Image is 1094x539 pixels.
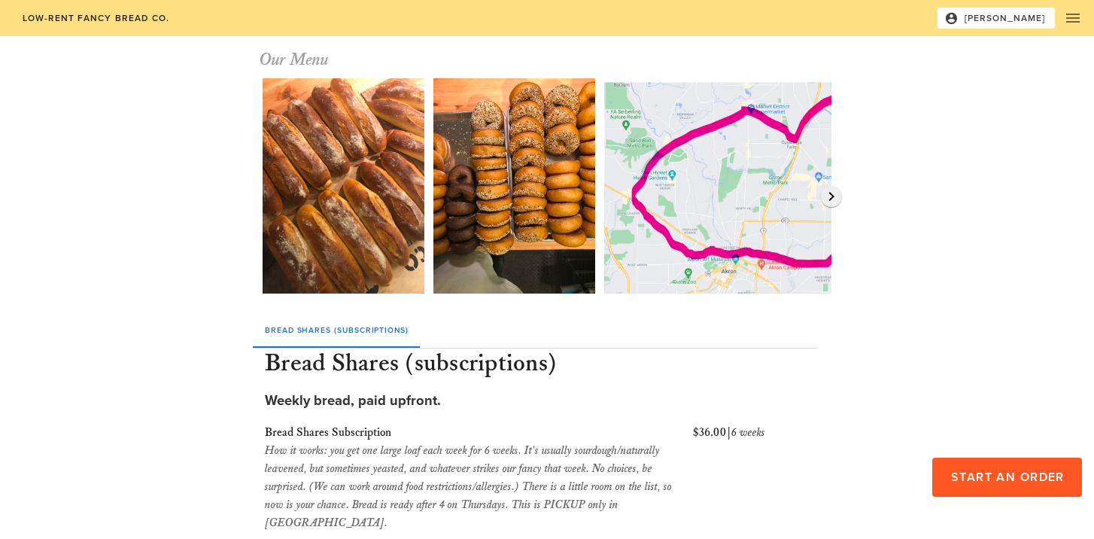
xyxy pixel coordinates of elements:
img: ugtsbyzjfwssnemqcyjq.png [604,78,958,294]
h1: Our Menu [260,48,834,72]
span: Start an Order [950,470,1064,485]
span: 6 weeks [731,425,765,440]
div: Weekly bread, paid upfront. [265,391,829,412]
div: Bread Shares (subscriptions) [253,312,421,348]
h3: Bread Shares (subscriptions) [262,349,832,382]
img: b2c6bj8wxa4ybfxvxzgq.jpg [433,78,595,294]
span: Bread Shares Subscription [265,425,391,440]
button: [PERSON_NAME] [937,8,1055,29]
img: goisdv2efqpkfrlmshrg.jpg [263,78,424,294]
span: low-rent fancy bread co. [21,13,169,23]
span: [PERSON_NAME] [947,11,1046,25]
a: low-rent fancy bread co. [12,8,179,29]
button: Start an Order [932,458,1082,497]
